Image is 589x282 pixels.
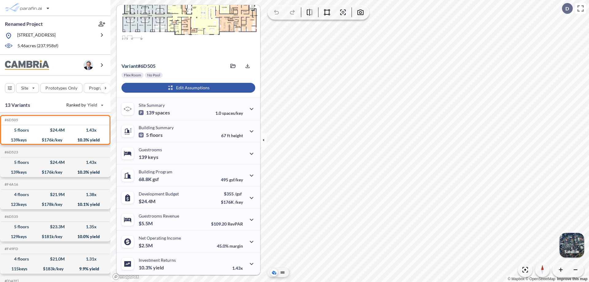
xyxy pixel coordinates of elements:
[139,198,156,204] p: $24.4M
[525,277,555,281] a: OpenStreetMap
[508,277,525,281] a: Mapbox
[21,85,28,91] p: Site
[139,213,179,218] p: Guestrooms Revenue
[221,199,243,205] p: $176K
[139,220,154,226] p: $5.5M
[232,265,243,271] p: 1.43x
[148,154,158,160] span: keys
[139,110,170,116] p: 139
[139,191,179,196] p: Development Budget
[215,110,243,116] p: 1.0
[5,21,43,27] p: Renamed Project
[229,243,243,249] span: margin
[235,191,242,196] span: /gsf
[228,221,243,226] span: RevPAR
[231,133,243,138] span: height
[222,110,243,116] span: spaces/key
[150,132,163,138] span: floors
[139,154,158,160] p: 139
[139,176,159,182] p: 68.8K
[84,83,117,93] button: Program
[279,269,286,276] button: Site Plan
[217,243,243,249] p: 45.0%
[557,277,587,281] a: Improve this map
[155,110,170,116] span: spaces
[121,63,156,69] p: # 6d505
[221,177,243,182] p: 495
[3,150,18,154] h5: Click to copy the code
[235,199,243,205] span: /key
[139,132,163,138] p: 5
[211,221,243,226] p: $109.20
[3,247,18,251] h5: Click to copy the code
[83,60,93,70] img: user logo
[3,214,18,219] h5: Click to copy the code
[139,257,176,263] p: Investment Returns
[139,125,174,130] p: Building Summary
[564,249,579,254] p: Satellite
[139,102,165,108] p: Site Summary
[89,85,106,91] p: Program
[3,118,18,122] h5: Click to copy the code
[121,63,138,69] span: Variant
[3,182,18,187] h5: Click to copy the code
[87,102,98,108] span: Yield
[565,6,569,11] p: D
[152,176,159,182] span: gsf
[5,101,30,109] p: 13 Variants
[61,100,107,110] button: Ranked by Yield
[221,133,243,138] p: 67
[45,85,77,91] p: Prototypes Only
[124,73,141,78] p: Flex Room
[560,233,584,257] button: Switcher ImageSatellite
[270,269,278,276] button: Aerial View
[221,191,243,196] p: $355
[16,83,39,93] button: Site
[17,43,58,49] p: 5.46 acres ( 237,958 sf)
[227,133,230,138] span: ft
[229,177,243,182] span: gsf/key
[17,32,56,40] p: [STREET_ADDRESS]
[139,169,172,174] p: Building Program
[112,273,139,280] a: Mapbox homepage
[121,83,255,93] button: Edit Assumptions
[139,242,154,249] p: $2.5M
[5,60,49,70] img: BrandImage
[153,265,164,271] span: yield
[560,233,584,257] img: Switcher Image
[147,73,160,78] p: No Pool
[40,83,83,93] button: Prototypes Only
[139,235,181,241] p: Net Operating Income
[139,147,162,152] p: Guestrooms
[139,265,164,271] p: 10.3%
